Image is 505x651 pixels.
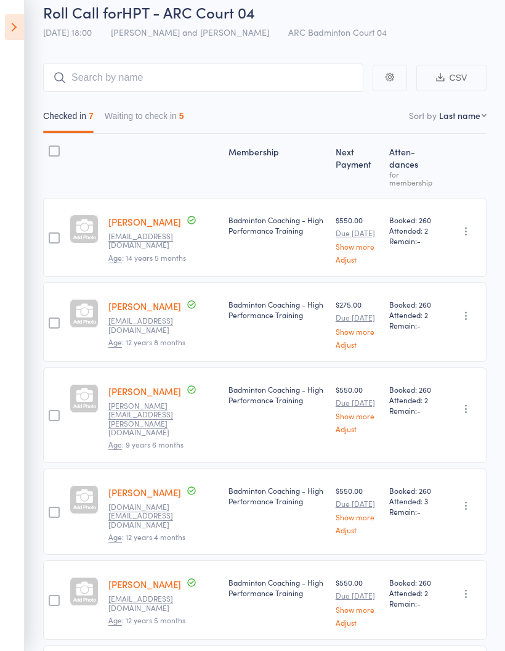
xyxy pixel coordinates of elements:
a: [PERSON_NAME] [108,385,181,398]
div: Last name [439,109,480,121]
a: Adjust [336,425,379,433]
span: Remain: [389,405,437,416]
span: Attended: 2 [389,225,437,235]
span: : 14 years 5 months [108,252,186,263]
span: Booked: 260 [389,485,437,496]
span: HPT - ARC Court 04 [122,2,255,22]
a: Adjust [336,618,379,626]
span: Attended: 2 [389,309,437,320]
span: Attended: 2 [389,588,437,598]
input: Search by name [43,63,363,92]
span: Booked: 260 [389,215,437,225]
div: Badminton Coaching - High Performance Training [228,215,326,235]
a: [PERSON_NAME] [108,486,181,499]
a: [PERSON_NAME] [108,300,181,313]
span: [PERSON_NAME] and [PERSON_NAME] [111,26,269,38]
span: - [417,598,421,608]
a: Show more [336,327,379,335]
div: $275.00 [336,299,379,348]
small: Due [DATE] [336,313,379,322]
small: raajvenkat@gmail.com [108,594,188,612]
span: Remain: [389,235,437,246]
small: Due [DATE] [336,591,379,600]
div: Badminton Coaching - High Performance Training [228,577,326,598]
div: 7 [89,111,94,121]
a: Show more [336,242,379,250]
span: - [417,320,421,330]
span: Attended: 2 [389,395,437,405]
div: $550.00 [336,215,379,263]
span: Booked: 260 [389,577,437,588]
small: PDUGGAR01@GMAIL.COM [108,232,188,250]
div: for membership [389,170,437,186]
span: Booked: 260 [389,384,437,395]
div: $550.00 [336,384,379,433]
small: Phani.Ponnapalli@gmail.com [108,401,188,437]
small: Due [DATE] [336,499,379,508]
div: Badminton Coaching - High Performance Training [228,384,326,405]
button: Waiting to check in5 [105,105,184,133]
div: Badminton Coaching - High Performance Training [228,485,326,506]
a: [PERSON_NAME] [108,215,181,228]
button: Checked in7 [43,105,94,133]
span: Roll Call for [43,2,122,22]
div: $550.00 [336,577,379,626]
a: Adjust [336,526,379,534]
small: anshumanmish@gmail.com [108,316,188,334]
button: CSV [416,65,487,91]
span: : 12 years 8 months [108,337,185,348]
label: Sort by [409,109,437,121]
span: Booked: 260 [389,299,437,309]
span: - [417,506,421,517]
a: Show more [336,513,379,521]
a: Adjust [336,255,379,263]
div: $550.00 [336,485,379,534]
span: : 12 years 5 months [108,615,185,626]
span: ARC Badminton Court 04 [288,26,387,38]
small: Due [DATE] [336,398,379,407]
span: Remain: [389,598,437,608]
div: Next Payment [331,139,384,192]
span: Remain: [389,506,437,517]
span: [DATE] 18:00 [43,26,92,38]
a: [PERSON_NAME] [108,578,181,591]
a: Adjust [336,340,379,348]
span: Attended: 3 [389,496,437,506]
span: Remain: [389,320,437,330]
a: Show more [336,412,379,420]
div: Atten­dances [384,139,442,192]
div: Badminton Coaching - High Performance Training [228,299,326,320]
div: Membership [224,139,331,192]
small: Due [DATE] [336,229,379,237]
span: : 12 years 4 months [108,531,185,542]
span: : 9 years 6 months [108,439,184,450]
small: Neevarp.fire@gmail.com [108,502,188,529]
a: Show more [336,605,379,613]
span: - [417,235,421,246]
div: 5 [179,111,184,121]
span: - [417,405,421,416]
